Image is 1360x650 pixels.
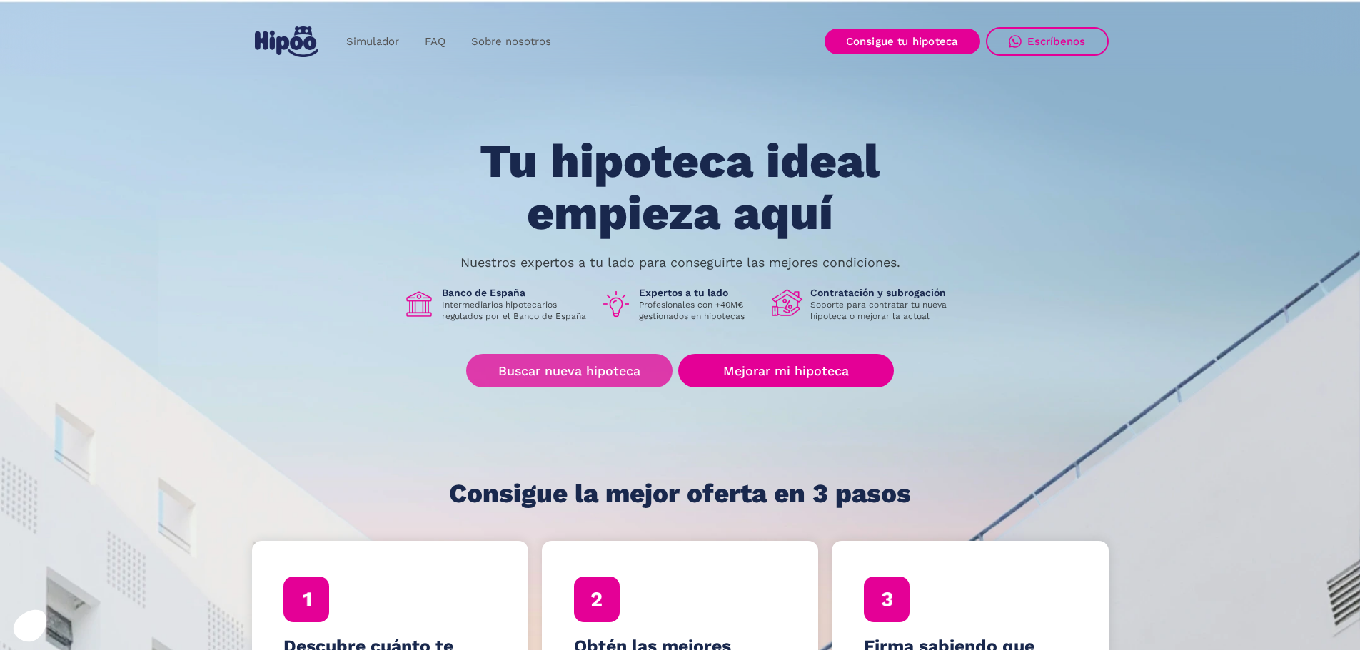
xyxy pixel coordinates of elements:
a: FAQ [412,28,458,56]
h1: Tu hipoteca ideal empieza aquí [409,136,950,239]
a: Simulador [333,28,412,56]
h1: Banco de España [442,286,589,299]
a: Escríbenos [986,27,1109,56]
a: Mejorar mi hipoteca [678,354,893,387]
h1: Consigue la mejor oferta en 3 pasos [449,479,911,508]
p: Soporte para contratar tu nueva hipoteca o mejorar la actual [810,299,957,322]
a: Buscar nueva hipoteca [466,354,673,387]
p: Nuestros expertos a tu lado para conseguirte las mejores condiciones. [460,257,900,268]
a: home [252,21,322,63]
h1: Expertos a tu lado [639,286,760,299]
h1: Contratación y subrogación [810,286,957,299]
div: Escríbenos [1027,35,1086,48]
p: Profesionales con +40M€ gestionados en hipotecas [639,299,760,322]
a: Consigue tu hipoteca [825,29,980,54]
p: Intermediarios hipotecarios regulados por el Banco de España [442,299,589,322]
a: Sobre nosotros [458,28,564,56]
